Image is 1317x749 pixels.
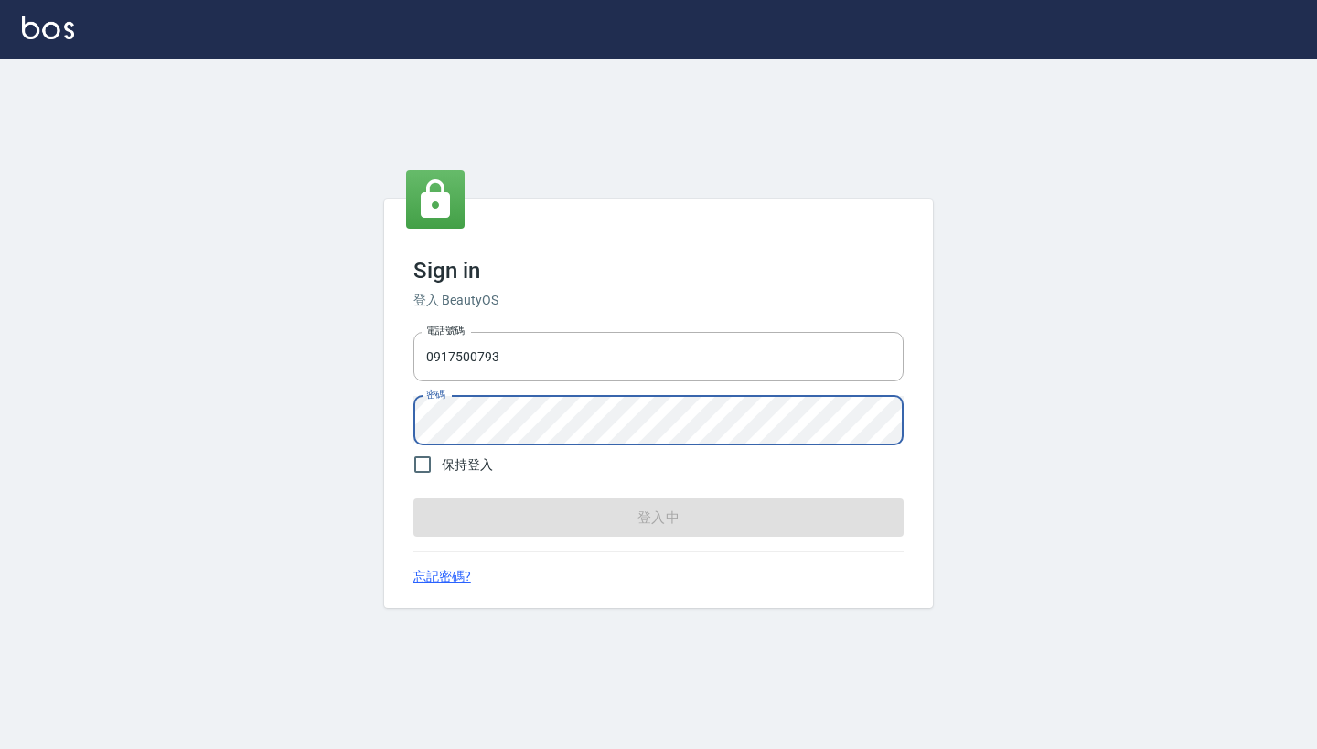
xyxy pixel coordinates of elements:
[22,16,74,39] img: Logo
[426,388,445,401] label: 密碼
[426,324,465,337] label: 電話號碼
[442,455,493,475] span: 保持登入
[413,291,904,310] h6: 登入 BeautyOS
[413,258,904,284] h3: Sign in
[413,567,471,586] a: 忘記密碼?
